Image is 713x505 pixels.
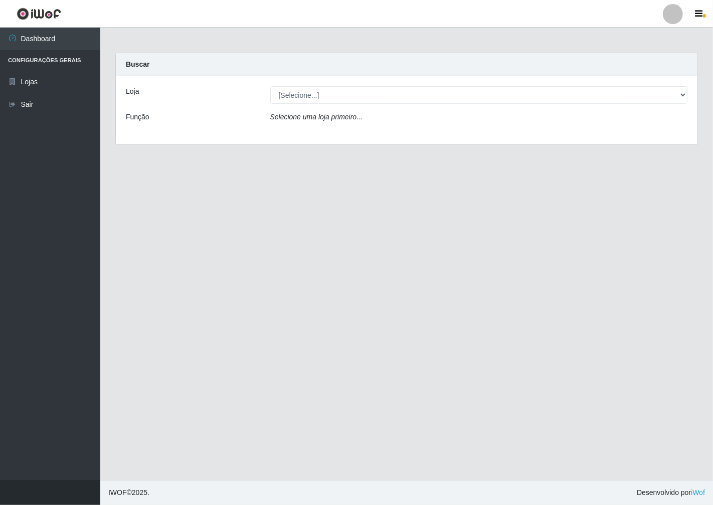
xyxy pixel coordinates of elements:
[108,487,149,498] span: © 2025 .
[637,487,705,498] span: Desenvolvido por
[126,60,149,68] strong: Buscar
[126,86,139,97] label: Loja
[126,112,149,122] label: Função
[270,113,363,121] i: Selecione uma loja primeiro...
[108,488,127,496] span: IWOF
[691,488,705,496] a: iWof
[17,8,61,20] img: CoreUI Logo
